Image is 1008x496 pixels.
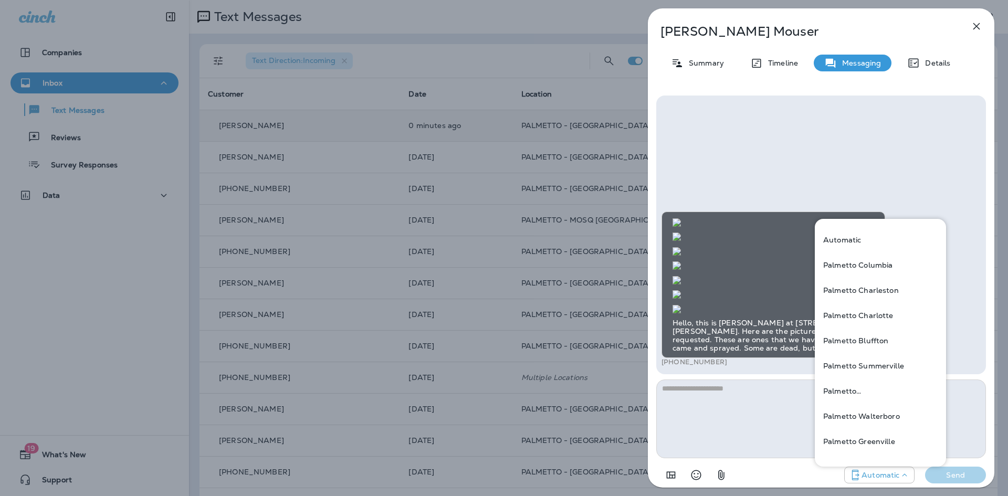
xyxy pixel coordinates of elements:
p: Summary [684,59,724,67]
p: Palmetto Columbia [823,261,892,269]
div: +1 (843) 549-4955 [815,404,946,429]
p: Palmetto Summerville [823,362,904,370]
p: Automatic [862,471,899,479]
p: Messaging [837,59,881,67]
img: twilio-download [673,261,681,270]
p: Timeline [763,59,798,67]
button: Add in a premade template [660,465,681,486]
img: twilio-download [673,233,681,241]
div: Hello, this is [PERSON_NAME] at [STREET_ADDRESS][PERSON_NAME]. Here are the pictures you requeste... [661,212,885,358]
p: Palmetto Bluffton [823,336,888,345]
img: twilio-download [673,218,681,227]
button: Select an emoji [686,465,707,486]
img: twilio-download [673,305,681,313]
p: Palmetto Walterboro [823,412,900,420]
div: +1 (843) 604-3631 [815,328,946,353]
p: Palmetto [GEOGRAPHIC_DATA] [823,387,938,395]
img: twilio-download [673,247,681,256]
div: +1 (864) 385-1074 [815,429,946,454]
p: Palmetto Charlotte [823,311,894,320]
p: [PHONE_NUMBER] [661,358,727,366]
div: +1 (803) 233-5290 [815,252,946,278]
p: Palmetto Charleston [823,286,899,294]
p: Details [920,59,950,67]
div: +1 (704) 307-2477 [815,303,946,328]
div: +1 (843) 277-8322 [815,278,946,303]
img: twilio-download [673,276,681,284]
p: Palmetto Greenville [823,437,895,446]
div: +1 (843) 353-4625 [815,378,946,404]
p: [PERSON_NAME] Mouser [660,24,947,39]
div: +1 (843) 594-2691 [815,353,946,378]
p: Automatic [823,236,861,244]
img: twilio-download [673,290,681,299]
